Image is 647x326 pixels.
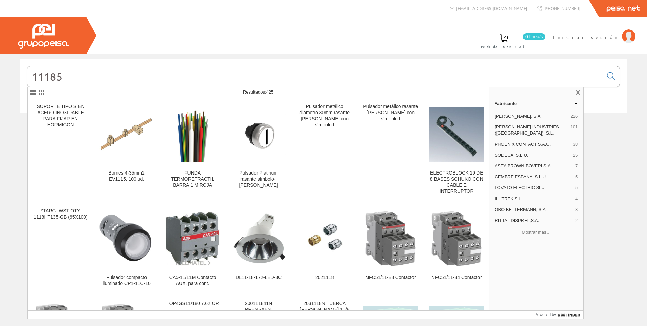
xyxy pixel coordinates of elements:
img: NFC51/11-84 Contactor [429,211,484,266]
div: Pulsador metálico rasante [PERSON_NAME] con símbolo I [363,104,418,122]
div: ^TARG. WST-OTY 1118HT135-GB (65X100) [33,208,88,220]
span: 4 [575,196,578,202]
span: 25 [573,152,578,158]
div: CA5-11/11M Contacto AUX. para cont. [165,274,220,287]
span: [PERSON_NAME], S.A. [495,113,567,119]
div: Pulsador Platinum rasante símbolo-I [PERSON_NAME] [231,170,286,188]
img: Pulsador Platinum rasante símbolo-I blanco [231,114,286,155]
a: Pulsador metálico diámetro 30mm rasante [PERSON_NAME] con símbolo I [292,98,357,202]
a: Iniciar sesión [553,28,635,35]
span: 101 [571,124,578,136]
div: Pulsador compacto iluminado CP1-11C-10 [99,274,154,287]
img: FUNDA TERMORETRACTIL BARRA 1 M ROJA [165,107,220,162]
a: FUNDA TERMORETRACTIL BARRA 1 M ROJA FUNDA TERMORETRACTIL BARRA 1 M ROJA [160,98,225,202]
a: ELECTROBLOCK 19 DE 8 BASES SCHUKO CON CABLE E INTERRUPTOR ELECTROBLOCK 19 DE 8 BASES SCHUKO CON C... [424,98,489,202]
span: Powered by [535,312,556,318]
span: Iniciar sesión [553,34,619,40]
div: DL11-18-172-LED-3C [231,274,286,281]
a: Pulsador Platinum rasante símbolo-I blanco Pulsador Platinum rasante símbolo-I [PERSON_NAME] [226,98,291,202]
span: ASEA BROWN BOVERI S.A. [495,163,573,169]
span: 425 [266,89,274,95]
img: NFC51/11-88 Contactor [363,211,418,266]
span: OBO BETTERMANN, S.A. [495,207,573,213]
span: ILUTREK S.L. [495,196,573,202]
span: 0 línea/s [523,33,545,40]
span: [EMAIL_ADDRESS][DOMAIN_NAME] [456,5,527,11]
a: NFC51/11-84 Contactor NFC51/11-84 Contactor [424,203,489,294]
div: NFC51/11-84 Contactor [429,274,484,281]
div: 2021118 [297,274,352,281]
span: RITTAL DISPREL,S.A. [495,218,573,224]
img: Grupo Peisa [18,24,69,49]
img: Pulsador compacto iluminado CP1-11C-10 [99,211,154,266]
img: ELECTROBLOCK 19 DE 8 BASES SCHUKO CON CABLE E INTERRUPTOR [429,107,484,162]
a: 2021118 2021118 [292,203,357,294]
div: TOP4GS11/180 7.62 OR [165,301,220,307]
a: CA5-11/11M Contacto AUX. para cont. CA5-11/11M Contacto AUX. para cont. [160,203,225,294]
a: Fabricante [489,98,583,109]
span: 2 [575,218,578,224]
div: NFC51/11-88 Contactor [363,274,418,281]
div: ELECTROBLOCK 19 DE 8 BASES SCHUKO CON CABLE E INTERRUPTOR [429,170,484,195]
div: 2031118N TUERCA [PERSON_NAME] 11/8 [297,301,352,313]
img: CA5-11/11M Contacto AUX. para cont. [165,211,220,266]
div: FUNDA TERMORETRACTIL BARRA 1 M ROJA [165,170,220,188]
button: Mostrar más… [492,227,581,238]
a: DL11-18-172-LED-3C DL11-18-172-LED-3C [226,203,291,294]
input: Buscar... [27,66,603,87]
a: SOPORTE TIPO S EN ACERO INOXIDABLE PARA FIJAR EN HORMIGON [28,98,93,202]
a: Powered by [535,311,584,319]
span: CEMBRE ESPAÑA, S.L.U. [495,174,573,180]
span: [PERSON_NAME] INDUSTRIES ([GEOGRAPHIC_DATA]), S.L. [495,124,567,136]
a: NFC51/11-88 Contactor NFC51/11-88 Contactor [358,203,423,294]
span: 5 [575,174,578,180]
span: SODECA, S.L.U. [495,152,570,158]
a: Bornes 4-35mm2 EV1115, 100 ud. Bornes 4-35mm2 EV1115, 100 ud. [94,98,159,202]
div: SOPORTE TIPO S EN ACERO INOXIDABLE PARA FIJAR EN HORMIGON [33,104,88,128]
img: 2021118 [297,218,352,259]
div: Bornes 4-35mm2 EV1115, 100 ud. [99,170,154,182]
div: © Grupo Peisa [20,121,627,127]
span: 5 [575,185,578,191]
a: Pulsador compacto iluminado CP1-11C-10 Pulsador compacto iluminado CP1-11C-10 [94,203,159,294]
a: ^TARG. WST-OTY 1118HT135-GB (65X100) [28,203,93,294]
a: Pulsador metálico rasante [PERSON_NAME] con símbolo I [358,98,423,202]
span: LOVATO ELECTRIC SLU [495,185,573,191]
div: 200111841N PRENSAES. [PERSON_NAME] 11/8 [231,301,286,319]
span: PHOENIX CONTACT S.A.U, [495,141,570,147]
span: 226 [571,113,578,119]
span: [PHONE_NUMBER] [543,5,580,11]
img: DL11-18-172-LED-3C [231,211,286,266]
span: 7 [575,163,578,169]
span: 38 [573,141,578,147]
span: Pedido actual [481,43,527,50]
div: Pulsador metálico diámetro 30mm rasante [PERSON_NAME] con símbolo I [297,104,352,128]
span: Resultados: [243,89,273,95]
span: 3 [575,207,578,213]
img: Bornes 4-35mm2 EV1115, 100 ud. [99,107,154,162]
